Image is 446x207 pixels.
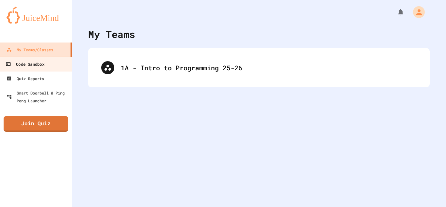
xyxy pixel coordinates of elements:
div: My Teams/Classes [7,46,53,54]
div: My Teams [88,27,135,42]
div: 1A - Intro to Programming 25-26 [121,63,417,73]
div: 1A - Intro to Programming 25-26 [95,55,423,81]
div: My Notifications [385,7,406,18]
div: Smart Doorbell & Ping Pong Launcher [7,89,69,105]
div: Code Sandbox [6,60,44,68]
div: My Account [406,5,426,20]
a: Join Quiz [4,116,68,132]
div: Quiz Reports [7,75,44,82]
img: logo-orange.svg [7,7,65,24]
